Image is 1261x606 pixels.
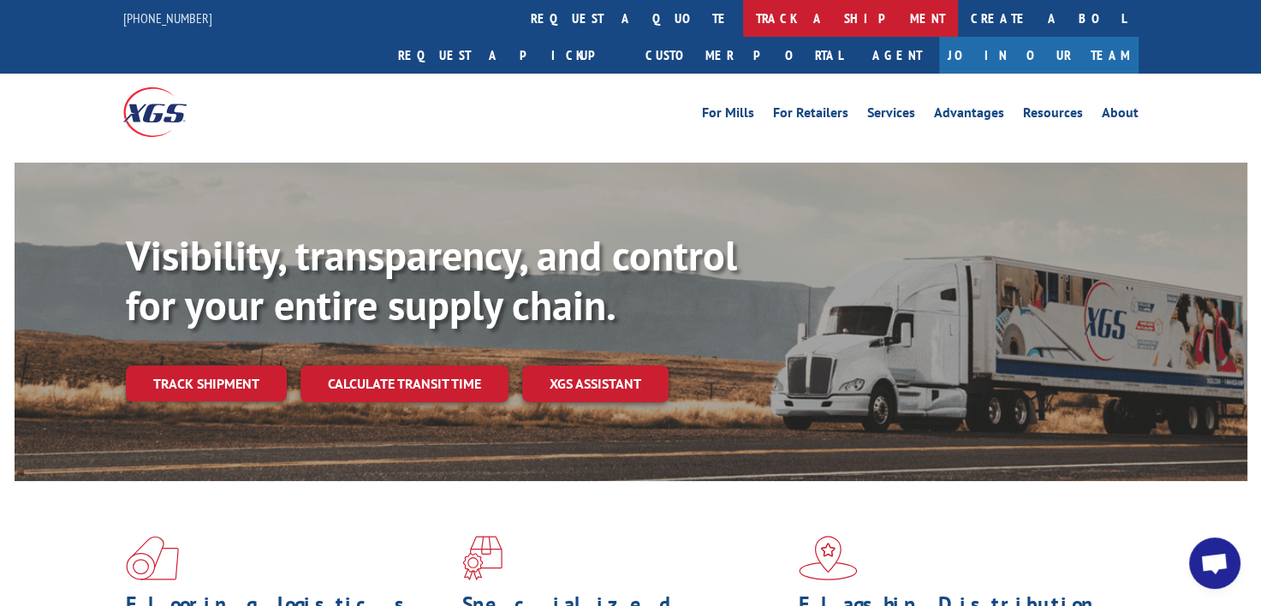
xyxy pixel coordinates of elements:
a: About [1102,106,1139,125]
a: For Retailers [773,106,848,125]
a: Resources [1023,106,1083,125]
a: For Mills [702,106,754,125]
img: xgs-icon-total-supply-chain-intelligence-red [126,536,179,580]
a: Request a pickup [385,37,633,74]
a: Join Our Team [939,37,1139,74]
a: Agent [855,37,939,74]
a: Open chat [1189,538,1240,589]
b: Visibility, transparency, and control for your entire supply chain. [126,229,737,331]
a: Customer Portal [633,37,855,74]
a: Track shipment [126,365,287,401]
a: Services [867,106,915,125]
a: Advantages [934,106,1004,125]
a: Calculate transit time [300,365,509,402]
img: xgs-icon-flagship-distribution-model-red [799,536,858,580]
img: xgs-icon-focused-on-flooring-red [462,536,503,580]
a: [PHONE_NUMBER] [123,9,212,27]
a: XGS ASSISTANT [522,365,669,402]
